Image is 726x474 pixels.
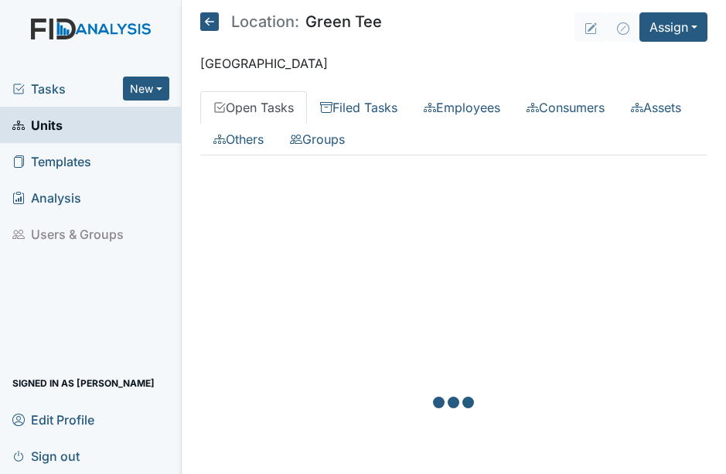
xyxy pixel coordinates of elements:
a: Groups [277,123,358,155]
a: Employees [411,91,513,124]
p: [GEOGRAPHIC_DATA] [200,54,707,73]
a: Open Tasks [200,91,307,124]
button: Assign [639,12,707,42]
a: Others [200,123,277,155]
span: Units [12,113,63,137]
a: Consumers [513,91,618,124]
span: Signed in as [PERSON_NAME] [12,371,155,395]
span: Edit Profile [12,408,94,431]
span: Analysis [12,186,81,210]
button: New [123,77,169,101]
span: Templates [12,149,91,173]
a: Tasks [12,80,123,98]
a: Filed Tasks [307,91,411,124]
a: Assets [618,91,694,124]
span: Sign out [12,444,80,468]
h5: Green Tee [200,12,382,31]
span: Location: [231,14,299,29]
